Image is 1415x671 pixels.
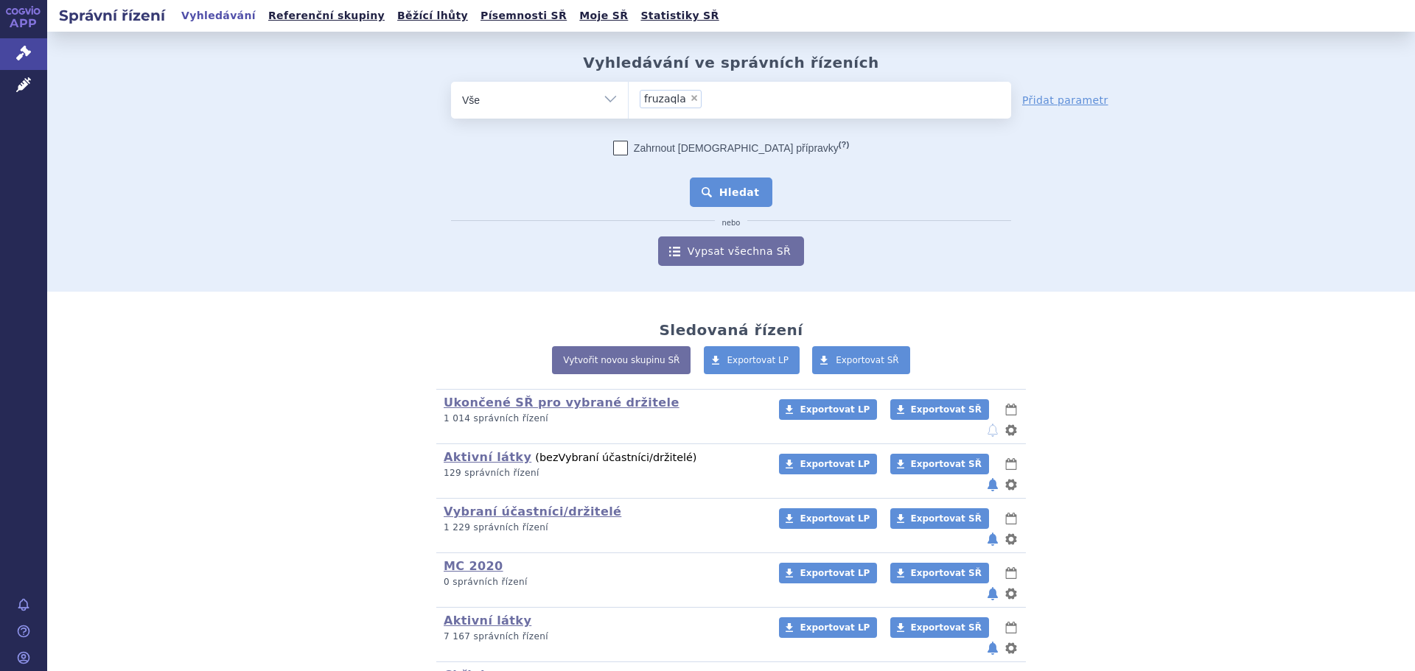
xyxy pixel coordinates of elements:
[890,508,989,529] a: Exportovat SŘ
[800,568,870,578] span: Exportovat LP
[1004,421,1019,439] button: nastavení
[393,6,472,26] a: Běžící lhůty
[476,6,571,26] a: Písemnosti SŘ
[985,476,1000,493] button: notifikace
[911,459,982,469] span: Exportovat SŘ
[779,508,877,529] a: Exportovat LP
[890,563,989,583] a: Exportovat SŘ
[1004,455,1019,473] button: lhůty
[706,89,776,108] input: fruzaqla
[444,576,760,589] p: 0 správních řízení
[800,459,870,469] span: Exportovat LP
[444,396,679,410] a: Ukončené SŘ pro vybrané držitele
[715,219,748,228] i: nebo
[985,421,1000,439] button: notifikace
[644,94,686,104] span: fruzaqla
[985,530,1000,548] button: notifikace
[559,452,693,463] span: Vybraní účastníci/držitelé
[779,563,877,583] a: Exportovat LP
[444,467,760,479] p: 129 správních řízení
[779,399,877,420] a: Exportovat LP
[800,622,870,633] span: Exportovat LP
[800,513,870,524] span: Exportovat LP
[727,355,789,365] span: Exportovat LP
[779,617,877,638] a: Exportovat LP
[836,355,899,365] span: Exportovat SŘ
[264,6,389,26] a: Referenční skupiny
[690,178,773,207] button: Hledat
[985,585,1000,603] button: notifikace
[890,399,989,420] a: Exportovat SŘ
[890,617,989,638] a: Exportovat SŘ
[636,6,723,26] a: Statistiky SŘ
[47,5,177,26] h2: Správní řízení
[575,6,632,26] a: Moje SŘ
[985,639,1000,657] button: notifikace
[890,454,989,474] a: Exportovat SŘ
[444,521,760,534] p: 1 229 správních řízení
[552,346,691,374] a: Vytvořit novou skupinu SŘ
[911,568,982,578] span: Exportovat SŘ
[583,54,879,71] h2: Vyhledávání ve správních řízeních
[911,404,982,415] span: Exportovat SŘ
[1004,619,1019,636] button: lhůty
[800,404,870,415] span: Exportovat LP
[658,236,804,266] a: Vypsat všechna SŘ
[613,141,849,155] label: Zahrnout [DEMOGRAPHIC_DATA] přípravky
[1004,510,1019,527] button: lhůty
[444,559,503,573] a: MC 2020
[812,346,910,374] a: Exportovat SŘ
[535,452,696,463] span: (bez )
[911,622,982,633] span: Exportovat SŘ
[779,454,877,474] a: Exportovat LP
[1004,639,1019,657] button: nastavení
[704,346,800,374] a: Exportovat LP
[444,630,760,643] p: 7 167 správních řízení
[444,450,531,464] a: Aktivní látky
[1004,401,1019,418] button: lhůty
[659,321,803,339] h2: Sledovaná řízení
[1004,530,1019,548] button: nastavení
[1022,93,1108,108] a: Přidat parametr
[444,505,621,519] a: Vybraní účastníci/držitelé
[911,513,982,524] span: Exportovat SŘ
[1004,476,1019,493] button: nastavení
[444,412,760,425] p: 1 014 správních řízení
[1004,564,1019,582] button: lhůty
[1004,585,1019,603] button: nastavení
[690,94,699,102] span: ×
[444,614,531,628] a: Aktivní látky
[177,6,260,26] a: Vyhledávání
[839,140,849,150] abbr: (?)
